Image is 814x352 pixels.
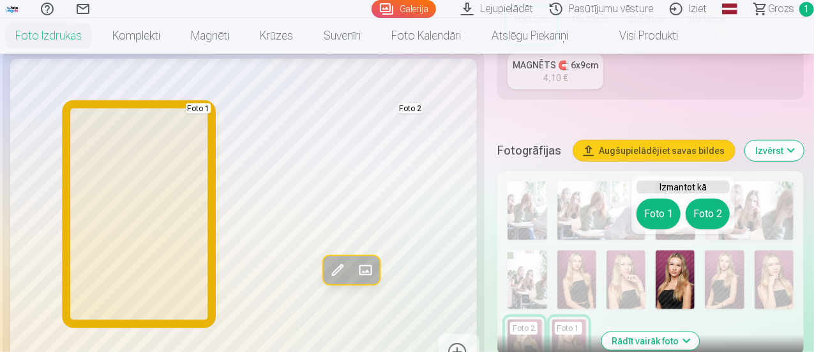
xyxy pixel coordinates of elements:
[5,5,19,13] img: /fa1
[245,18,308,54] a: Krūzes
[768,1,794,17] span: Grozs
[543,72,568,84] div: 4,10 €
[799,2,814,17] span: 1
[308,18,376,54] a: Suvenīri
[637,199,681,229] button: Foto 1
[584,18,693,54] a: Visi produkti
[476,18,584,54] a: Atslēgu piekariņi
[176,18,245,54] a: Magnēti
[508,54,603,89] a: MAGNĒTS 🧲 6x9cm4,10 €
[376,18,476,54] a: Foto kalendāri
[602,332,700,350] button: Rādīt vairāk foto
[686,199,730,229] button: Foto 2
[637,181,730,194] h6: Izmantot kā
[573,141,735,161] button: Augšupielādējiet savas bildes
[513,59,598,72] div: MAGNĒTS 🧲 6x9cm
[97,18,176,54] a: Komplekti
[745,141,804,161] button: Izvērst
[497,142,563,160] h5: Fotogrāfijas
